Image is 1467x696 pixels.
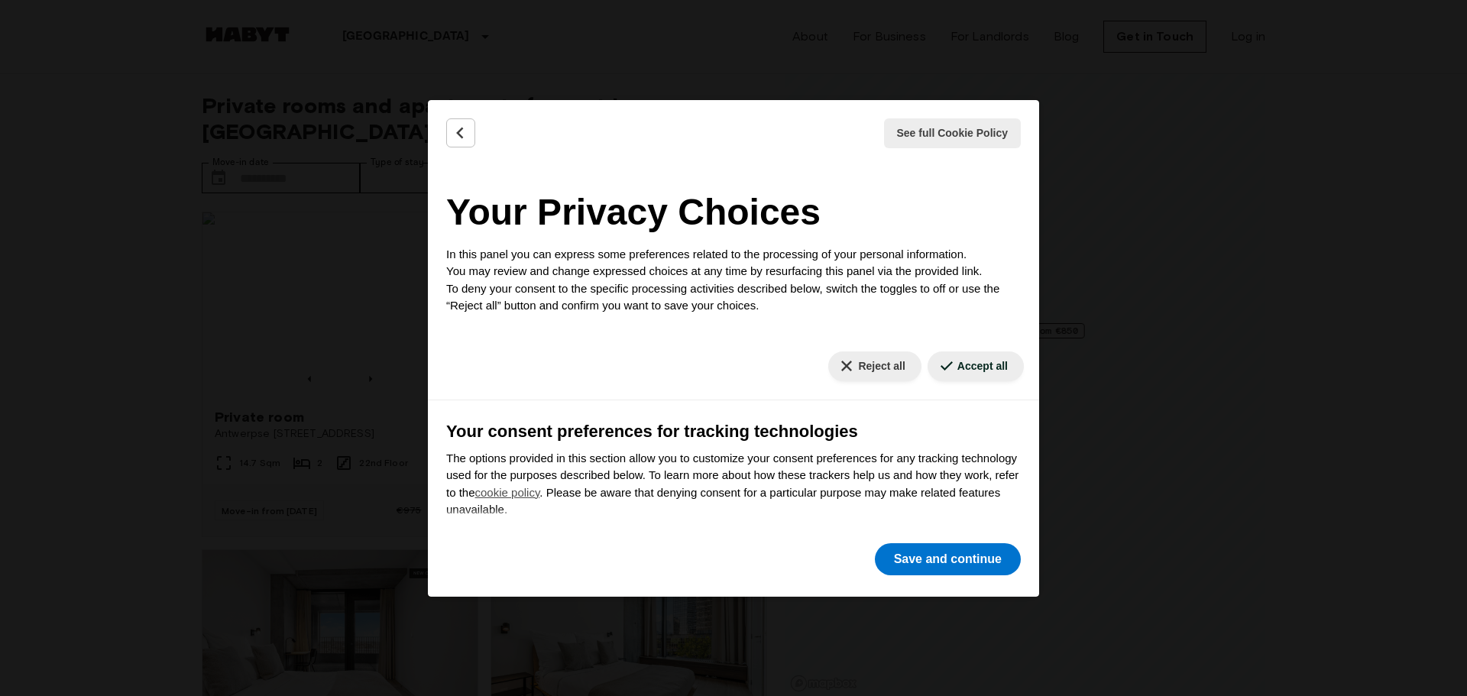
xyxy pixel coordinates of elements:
[897,125,1009,141] span: See full Cookie Policy
[475,486,540,499] a: cookie policy
[928,351,1024,381] button: Accept all
[828,351,921,381] button: Reject all
[446,118,475,147] button: Back
[446,246,1021,315] p: In this panel you can express some preferences related to the processing of your personal informa...
[884,118,1022,148] button: See full Cookie Policy
[446,419,1021,444] h3: Your consent preferences for tracking technologies
[446,450,1021,519] p: The options provided in this section allow you to customize your consent preferences for any trac...
[875,543,1021,575] button: Save and continue
[446,185,1021,240] h2: Your Privacy Choices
